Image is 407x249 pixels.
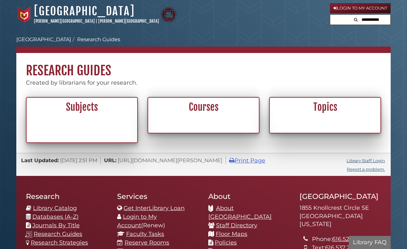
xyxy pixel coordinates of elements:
[32,213,79,220] a: Databases (A-Z)
[349,236,391,249] button: Library FAQ
[126,230,164,238] a: Faculty Tasks
[98,19,159,24] a: [PERSON_NAME][GEOGRAPHIC_DATA]
[229,157,265,164] a: Print Page
[26,192,108,201] h2: Research
[332,236,367,243] a: 616.526.7197
[34,19,95,24] a: [PERSON_NAME][GEOGRAPHIC_DATA]
[347,167,385,172] a: Report a problem.
[34,4,135,18] a: [GEOGRAPHIC_DATA]
[354,18,358,22] i: Search
[33,205,77,212] a: Library Catalog
[216,222,257,229] a: Staff Directory
[32,222,80,229] a: Journals By Title
[96,19,97,24] span: |
[16,53,391,79] h1: Research Guides
[117,192,199,201] h2: Services
[352,15,360,23] button: Search
[26,79,137,86] span: Created by librarians for your research.
[34,230,82,238] a: Research Guides
[152,101,255,113] h2: Courses
[216,230,247,238] a: Floor Maps
[117,213,199,230] li: (Renew)
[104,157,116,163] span: URL:
[229,158,235,163] i: Print Page
[299,204,381,229] address: 1855 Knollcrest Circle SE [GEOGRAPHIC_DATA][US_STATE]
[30,101,134,113] h2: Subjects
[273,101,377,113] h2: Topics
[208,205,272,220] a: About [GEOGRAPHIC_DATA]
[117,213,157,229] a: Login to My Account
[330,3,391,13] a: Login to My Account
[16,36,71,42] a: [GEOGRAPHIC_DATA]
[21,157,59,163] span: Last Updated:
[312,235,381,244] li: Phone:
[25,231,32,238] img: research-guides-icon-white_37x37.png
[215,239,237,246] a: Policies
[118,157,222,163] span: [URL][DOMAIN_NAME][PERSON_NAME]
[124,205,185,212] a: Get InterLibrary Loan
[347,158,385,163] a: Library Staff Login
[31,239,88,246] a: Research Strategies
[16,7,32,23] img: Calvin University
[208,192,290,201] h2: About
[161,7,177,23] img: Calvin Theological Seminary
[299,192,381,201] h2: [GEOGRAPHIC_DATA]
[60,157,97,163] span: [DATE] 2:51 PM
[16,36,391,53] nav: breadcrumb
[124,239,169,246] a: Reserve Rooms
[77,36,120,42] a: Research Guides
